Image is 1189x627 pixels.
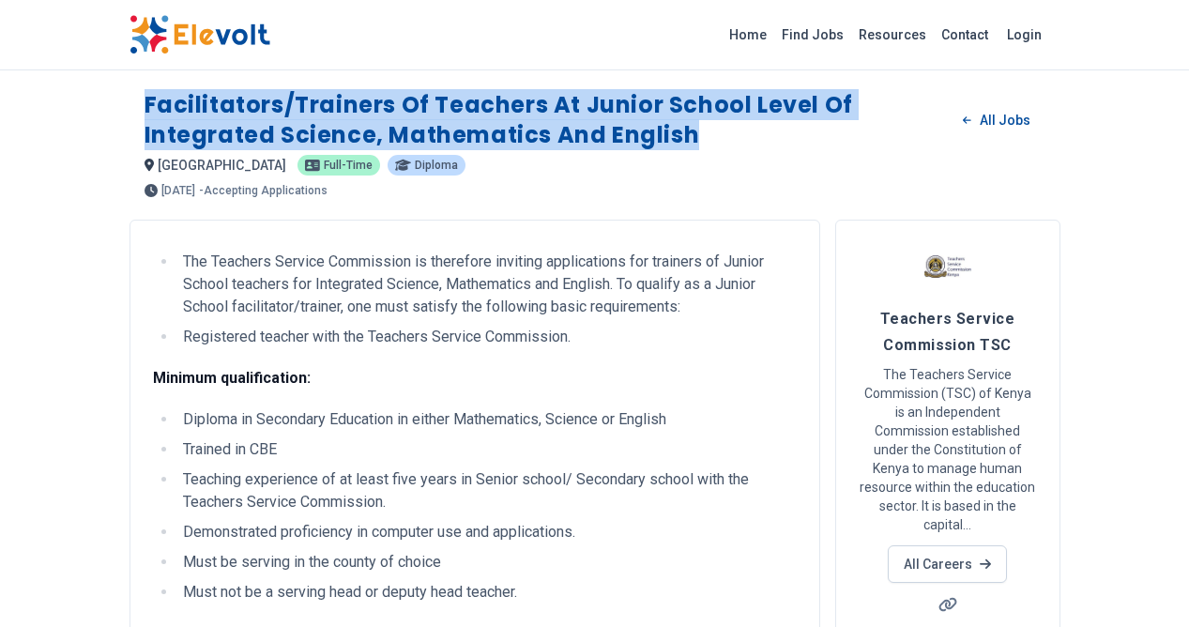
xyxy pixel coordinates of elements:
span: [GEOGRAPHIC_DATA] [158,158,286,173]
li: Trained in CBE [177,438,797,461]
img: Teachers Service Commission TSC [924,243,971,290]
a: Home [722,20,774,50]
li: The Teachers Service Commission is therefore inviting applications for trainers of Junior School ... [177,251,797,318]
a: All Careers [888,545,1007,583]
span: [DATE] [161,185,195,196]
a: Contact [934,20,996,50]
p: - Accepting Applications [199,185,328,196]
a: Login [996,16,1053,54]
li: Registered teacher with the Teachers Service Commission. [177,326,797,348]
li: Must not be a serving head or deputy head teacher. [177,581,797,604]
li: Teaching experience of at least five years in Senior school/ Secondary school with the Teachers S... [177,468,797,513]
a: All Jobs [948,106,1044,134]
li: Diploma in Secondary Education in either Mathematics, Science or English [177,408,797,431]
a: Resources [851,20,934,50]
a: Find Jobs [774,20,851,50]
iframe: Chat Widget [1095,537,1189,627]
span: Full-time [324,160,373,171]
li: Demonstrated proficiency in computer use and applications. [177,521,797,543]
span: Diploma [415,160,458,171]
img: Elevolt [130,15,270,54]
strong: Minimum qualification: [153,369,311,387]
li: Must be serving in the county of choice [177,551,797,573]
p: The Teachers Service Commission (TSC) of Kenya is an Independent Commission established under the... [859,365,1037,534]
span: Teachers Service Commission TSC [880,310,1014,354]
h1: Facilitators/Trainers of Teachers at Junior School Level of Integrated Science, Mathematics and E... [145,90,949,150]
